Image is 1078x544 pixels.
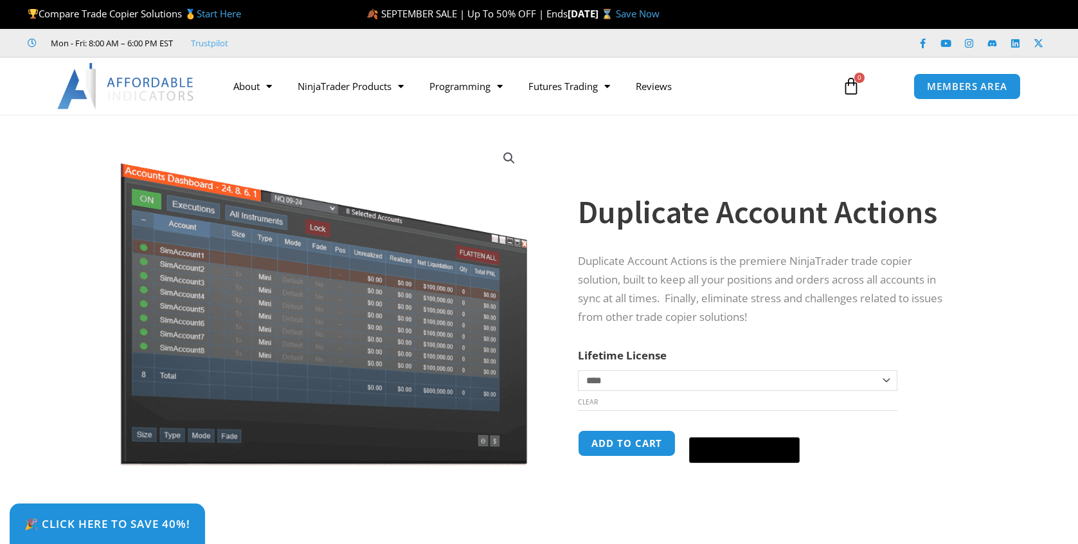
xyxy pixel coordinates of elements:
button: Add to cart [578,430,676,457]
a: Trustpilot [191,35,228,51]
a: About [220,71,285,101]
span: 0 [854,73,865,83]
a: NinjaTrader Products [285,71,417,101]
img: LogoAI | Affordable Indicators – NinjaTrader [57,63,195,109]
img: 🏆 [28,9,38,19]
iframe: Secure payment input frame [687,428,802,430]
strong: [DATE] ⌛ [568,7,616,20]
span: MEMBERS AREA [927,82,1007,91]
a: 0 [823,68,879,105]
a: Futures Trading [516,71,623,101]
a: Reviews [623,71,685,101]
button: Buy with GPay [689,437,800,463]
p: Duplicate Account Actions is the premiere NinjaTrader trade copier solution, built to keep all yo... [578,252,953,327]
span: 🍂 SEPTEMBER SALE | Up To 50% OFF | Ends [366,7,568,20]
img: Screenshot 2024-08-26 15414455555 [117,137,530,466]
a: Clear options [578,397,598,406]
h1: Duplicate Account Actions [578,190,953,235]
label: Lifetime License [578,348,667,363]
span: Mon - Fri: 8:00 AM – 6:00 PM EST [48,35,173,51]
nav: Menu [220,71,827,101]
span: 🎉 Click Here to save 40%! [24,518,190,529]
a: 🎉 Click Here to save 40%! [10,503,205,544]
a: Programming [417,71,516,101]
a: Save Now [616,7,660,20]
a: MEMBERS AREA [913,73,1021,100]
a: View full-screen image gallery [498,147,521,170]
a: Start Here [197,7,241,20]
span: Compare Trade Copier Solutions 🥇 [28,7,241,20]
